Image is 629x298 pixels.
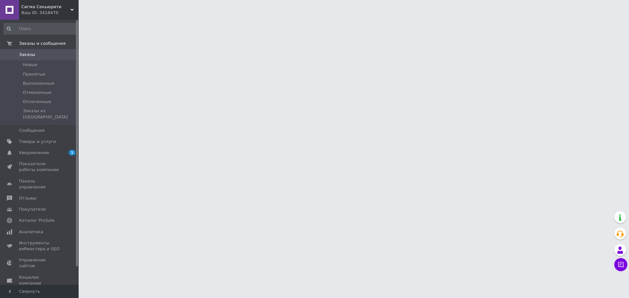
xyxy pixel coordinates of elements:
[23,99,51,105] span: Оплаченные
[3,23,77,35] input: Поиск
[19,52,35,58] span: Заказы
[19,161,61,173] span: Показатели работы компании
[23,108,77,120] span: Заказы из [GEOGRAPHIC_DATA]
[19,229,43,235] span: Аналитика
[21,4,70,10] span: Сигма Секьюрити
[19,240,61,252] span: Инструменты вебмастера и SEO
[19,41,66,46] span: Заказы и сообщения
[69,150,75,155] span: 1
[19,178,61,190] span: Панель управления
[614,258,627,271] button: Чат с покупателем
[23,71,46,77] span: Принятые
[23,62,37,68] span: Новые
[23,90,51,96] span: Отмененные
[19,274,61,286] span: Кошелек компании
[21,10,79,16] div: Ваш ID: 3418470
[19,139,56,145] span: Товары и услуги
[19,257,61,269] span: Управление сайтом
[19,195,36,201] span: Отзывы
[19,150,49,156] span: Уведомления
[19,206,46,212] span: Покупатели
[23,80,54,86] span: Выполненные
[19,218,54,223] span: Каталог ProSale
[19,128,45,133] span: Сообщения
